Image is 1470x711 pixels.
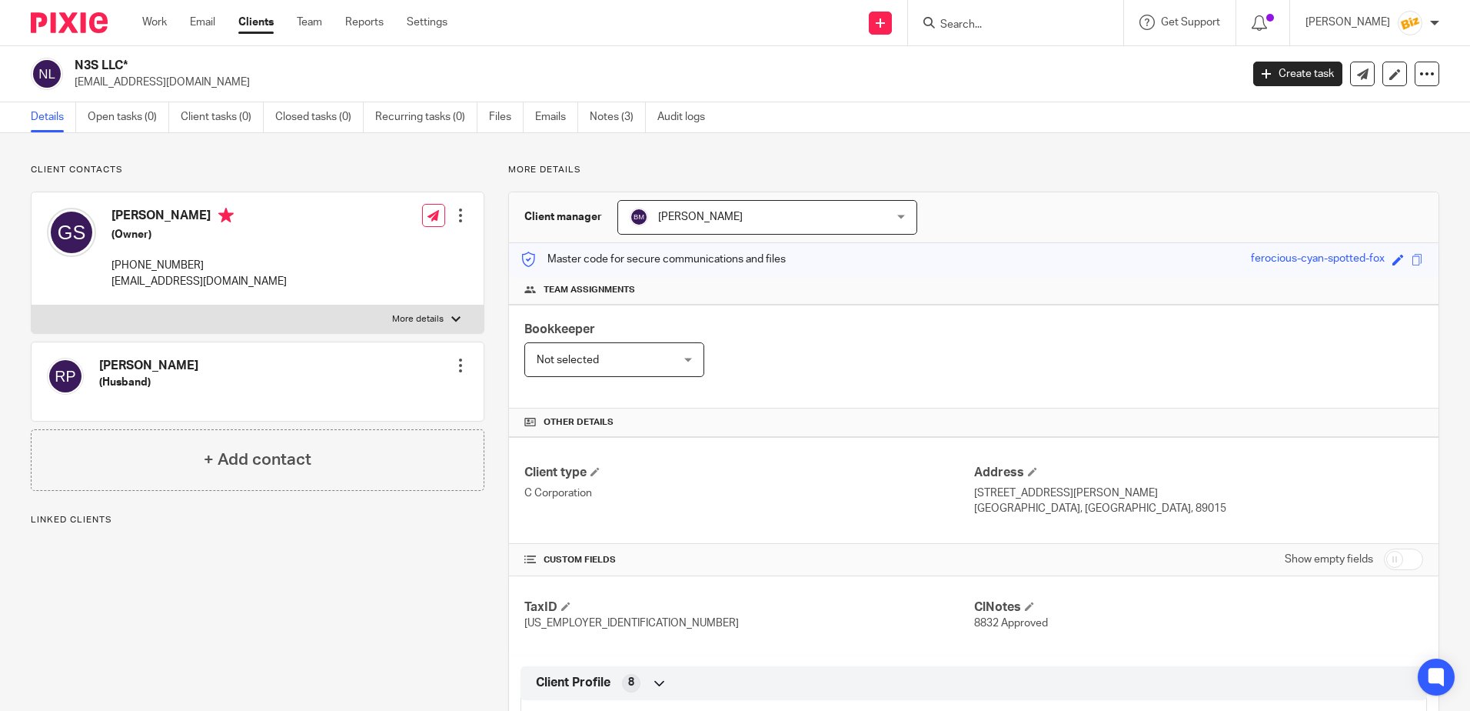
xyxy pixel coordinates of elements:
img: svg%3E [630,208,648,226]
a: Files [489,102,524,132]
a: Closed tasks (0) [275,102,364,132]
a: Reports [345,15,384,30]
h2: N3S LLC* [75,58,999,74]
a: Settings [407,15,447,30]
p: [EMAIL_ADDRESS][DOMAIN_NAME] [75,75,1230,90]
p: [PHONE_NUMBER] [111,258,287,273]
span: Bookkeeper [524,323,595,335]
a: Recurring tasks (0) [375,102,477,132]
a: Details [31,102,76,132]
a: Notes (3) [590,102,646,132]
p: C Corporation [524,486,973,501]
span: Team assignments [544,284,635,296]
a: Email [190,15,215,30]
p: [PERSON_NAME] [1305,15,1390,30]
h4: [PERSON_NAME] [99,358,198,374]
p: [STREET_ADDRESS][PERSON_NAME] [974,486,1423,501]
h4: ClNotes [974,599,1423,616]
h4: CUSTOM FIELDS [524,554,973,566]
h4: Address [974,465,1423,481]
a: Team [297,15,322,30]
p: [EMAIL_ADDRESS][DOMAIN_NAME] [111,274,287,289]
span: Not selected [537,355,599,366]
p: More details [392,313,444,325]
label: Show empty fields [1285,552,1373,567]
span: Client Profile [536,675,610,691]
span: [US_EMPLOYER_IDENTIFICATION_NUMBER] [524,618,739,629]
a: Open tasks (0) [88,102,169,132]
a: Create task [1253,62,1342,86]
span: 8832 Approved [974,618,1048,629]
span: Get Support [1161,17,1220,28]
span: Other details [544,416,614,429]
a: Clients [238,15,274,30]
a: Work [142,15,167,30]
p: More details [508,164,1439,176]
i: Primary [218,208,234,223]
p: Master code for secure communications and files [520,252,786,267]
a: Client tasks (0) [181,102,264,132]
a: Audit logs [657,102,717,132]
img: siteIcon.png [1398,11,1422,35]
h4: + Add contact [204,448,311,472]
p: [GEOGRAPHIC_DATA], [GEOGRAPHIC_DATA], 89015 [974,501,1423,516]
input: Search [939,18,1077,32]
img: svg%3E [47,358,84,395]
h4: [PERSON_NAME] [111,208,287,227]
h5: (Husband) [99,375,198,390]
img: svg%3E [31,58,63,90]
h4: Client type [524,465,973,481]
h3: Client manager [524,209,602,225]
div: ferocious-cyan-spotted-fox [1251,251,1385,269]
img: svg%3E [47,208,96,257]
h5: (Owner) [111,227,287,242]
h4: TaxID [524,599,973,616]
a: Emails [535,102,578,132]
img: Pixie [31,12,108,33]
span: [PERSON_NAME] [658,212,743,222]
p: Linked clients [31,514,484,526]
span: 8 [628,675,634,690]
p: Client contacts [31,164,484,176]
